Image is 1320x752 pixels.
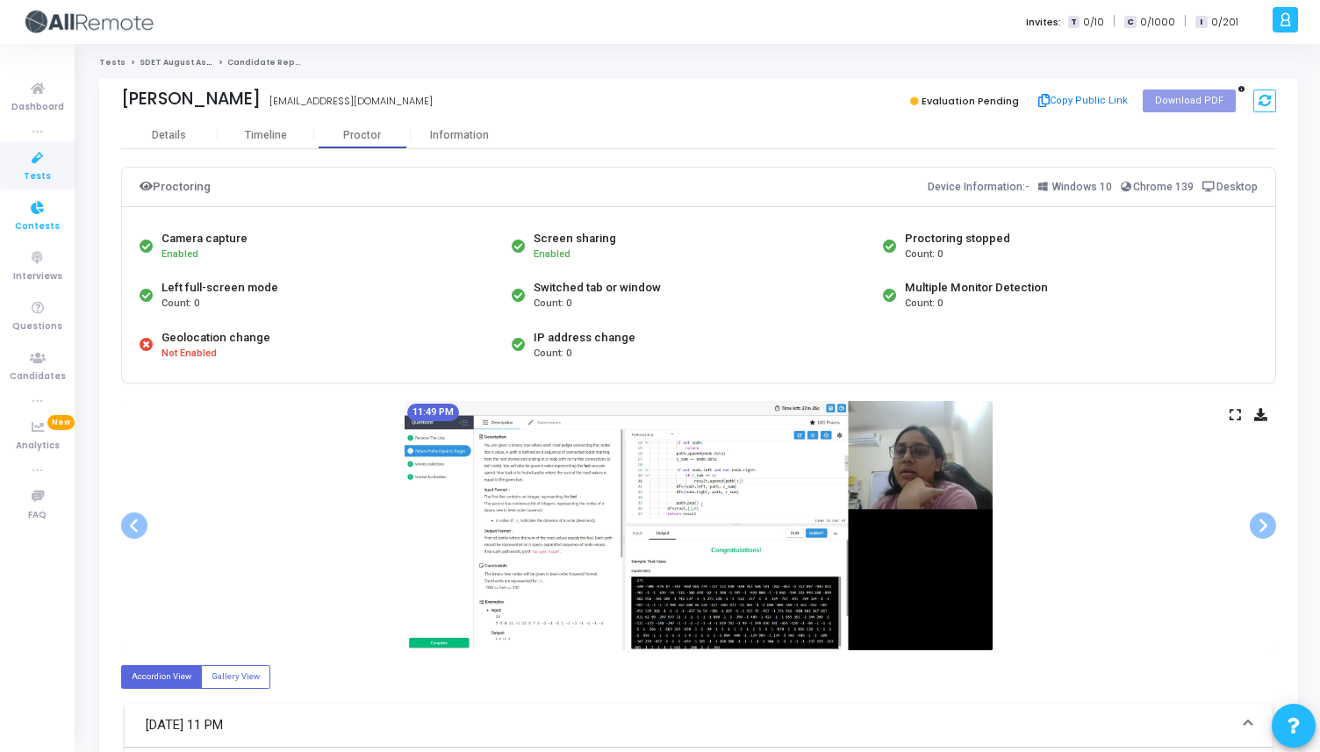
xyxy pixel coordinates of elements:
[905,247,943,262] span: Count: 0
[1216,181,1258,193] span: Desktop
[1124,16,1136,29] span: C
[22,4,154,39] img: logo
[405,401,993,650] img: screenshot-1756059545364.jpeg
[1113,12,1116,31] span: |
[1140,15,1175,30] span: 0/1000
[99,57,1298,68] nav: breadcrumb
[121,89,261,109] div: [PERSON_NAME]
[47,415,75,430] span: New
[534,230,616,247] div: Screen sharing
[161,297,199,312] span: Count: 0
[12,319,62,334] span: Questions
[534,297,571,312] span: Count: 0
[534,347,571,362] span: Count: 0
[928,176,1259,197] div: Device Information:-
[10,369,66,384] span: Candidates
[1068,16,1080,29] span: T
[140,57,251,68] a: SDET August Assessment
[1143,90,1236,112] button: Download PDF
[1211,15,1238,30] span: 0/201
[99,57,126,68] a: Tests
[201,665,270,689] label: Gallery View
[15,219,60,234] span: Contests
[407,404,459,421] mat-chip: 11:49 PM
[1184,12,1187,31] span: |
[905,297,943,312] span: Count: 0
[1033,88,1134,114] button: Copy Public Link
[28,508,47,523] span: FAQ
[534,329,635,347] div: IP address change
[11,100,64,115] span: Dashboard
[1052,181,1112,193] span: Windows 10
[121,665,202,689] label: Accordion View
[161,230,247,247] div: Camera capture
[1133,181,1194,193] span: Chrome 139
[161,347,217,362] span: Not Enabled
[1026,15,1061,30] label: Invites:
[905,230,1010,247] div: Proctoring stopped
[140,176,211,197] div: Proctoring
[245,129,287,142] div: Timeline
[161,248,198,260] span: Enabled
[24,169,51,184] span: Tests
[922,94,1019,108] span: Evaluation Pending
[1195,16,1207,29] span: I
[16,439,60,454] span: Analytics
[146,715,1230,735] mat-panel-title: [DATE] 11 PM
[1083,15,1104,30] span: 0/10
[227,57,308,68] span: Candidate Report
[161,329,270,347] div: Geolocation change
[905,279,1048,297] div: Multiple Monitor Detection
[411,129,507,142] div: Information
[534,279,661,297] div: Switched tab or window
[161,279,278,297] div: Left full-screen mode
[13,269,62,284] span: Interviews
[125,704,1273,748] mat-expansion-panel-header: [DATE] 11 PM
[269,94,433,109] div: [EMAIL_ADDRESS][DOMAIN_NAME]
[534,248,570,260] span: Enabled
[314,129,411,142] div: Proctor
[152,129,186,142] div: Details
